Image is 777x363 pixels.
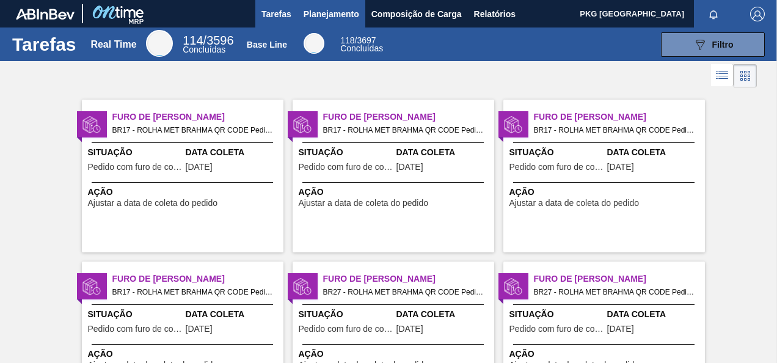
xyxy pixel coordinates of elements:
[183,35,233,54] div: Real Time
[340,35,354,45] span: 118
[88,199,218,208] span: Ajustar a data de coleta do pedido
[88,348,280,361] span: Ação
[323,285,484,299] span: BR27 - ROLHA MET BRAHMA QR CODE Pedido - 1947836
[661,32,765,57] button: Filtro
[82,116,101,134] img: status
[396,163,423,172] span: 01/09/2025
[323,123,484,137] span: BR17 - ROLHA MET BRAHMA QR CODE Pedido - 1967137
[340,43,383,53] span: Concluídas
[88,146,183,159] span: Situação
[509,146,604,159] span: Situação
[509,163,604,172] span: Pedido com furo de coleta
[509,199,640,208] span: Ajustar a data de coleta do pedido
[534,111,705,123] span: Furo de Coleta
[504,277,522,296] img: status
[183,34,203,47] span: 114
[371,7,462,21] span: Composição de Carga
[183,34,233,47] span: / 3596
[146,30,173,57] div: Real Time
[299,308,393,321] span: Situação
[304,7,359,21] span: Planejamento
[534,123,695,137] span: BR17 - ROLHA MET BRAHMA QR CODE Pedido - 2013810
[293,116,312,134] img: status
[323,273,494,285] span: Furo de Coleta
[186,324,213,334] span: 01/09/2025
[396,308,491,321] span: Data Coleta
[12,37,76,51] h1: Tarefas
[607,324,634,334] span: 15/09/2025
[534,273,705,285] span: Furo de Coleta
[607,146,702,159] span: Data Coleta
[247,40,287,50] div: Base Line
[88,308,183,321] span: Situação
[694,5,733,23] button: Notificações
[112,273,283,285] span: Furo de Coleta
[509,348,702,361] span: Ação
[396,146,491,159] span: Data Coleta
[299,324,393,334] span: Pedido com furo de coleta
[607,163,634,172] span: 01/09/2025
[112,285,274,299] span: BR17 - ROLHA MET BRAHMA QR CODE Pedido - 1967134
[293,277,312,296] img: status
[112,111,283,123] span: Furo de Coleta
[340,37,383,53] div: Base Line
[534,285,695,299] span: BR27 - ROLHA MET BRAHMA QR CODE Pedido - 1947837
[340,35,376,45] span: / 3697
[323,111,494,123] span: Furo de Coleta
[112,123,274,137] span: BR17 - ROLHA MET BRAHMA QR CODE Pedido - 1967135
[88,324,183,334] span: Pedido com furo de coleta
[509,308,604,321] span: Situação
[396,324,423,334] span: 08/09/2025
[304,33,324,54] div: Base Line
[16,9,75,20] img: TNhmsLtSVTkK8tSr43FrP2fwEKptu5GPRR3wAAAABJRU5ErkJggg==
[734,64,757,87] div: Visão em Cards
[186,308,280,321] span: Data Coleta
[88,186,280,199] span: Ação
[90,39,136,50] div: Real Time
[509,186,702,199] span: Ação
[711,64,734,87] div: Visão em Lista
[88,163,183,172] span: Pedido com furo de coleta
[299,146,393,159] span: Situação
[186,146,280,159] span: Data Coleta
[261,7,291,21] span: Tarefas
[299,199,429,208] span: Ajustar a data de coleta do pedido
[183,45,225,54] span: Concluídas
[82,277,101,296] img: status
[299,163,393,172] span: Pedido com furo de coleta
[299,348,491,361] span: Ação
[299,186,491,199] span: Ação
[712,40,734,50] span: Filtro
[750,7,765,21] img: Logout
[607,308,702,321] span: Data Coleta
[474,7,516,21] span: Relatórios
[509,324,604,334] span: Pedido com furo de coleta
[186,163,213,172] span: 01/09/2025
[504,116,522,134] img: status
